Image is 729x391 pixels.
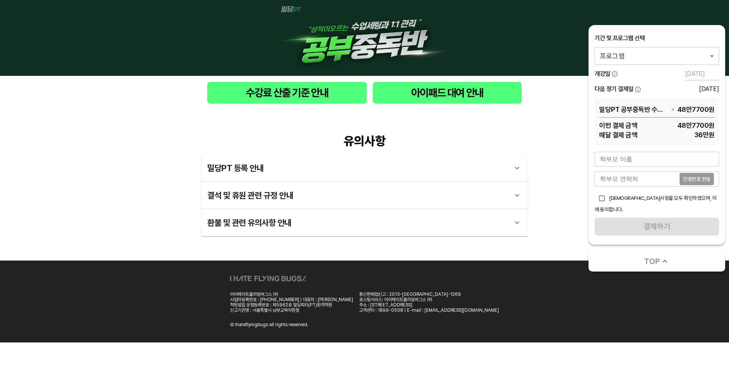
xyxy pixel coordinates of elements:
span: 수강료 산출 기준 안내 [213,85,361,100]
div: 유의사항 [201,134,528,148]
span: 48만7700 원 [637,121,715,130]
div: 환불 및 관련 유의사항 안내 [207,214,508,232]
div: 프로그램 [595,47,719,64]
div: 결석 및 휴원 관련 규정 안내 [201,182,528,209]
span: 36만 원 [637,130,715,140]
div: 학원설립 운영등록번호 : 제5962호 밀당피티(PT)원격학원 [230,302,353,308]
div: Ⓒ ihateflyingbugs all rights reserved. [230,322,308,327]
button: TOP [589,251,725,272]
span: 밀당PT 공부중독반 수학 고등 압축반 1개월 [599,105,668,114]
div: 아이헤이트플라잉버그스 ㈜ [230,292,353,297]
span: TOP [644,256,660,267]
div: 결석 및 휴원 관련 규정 안내 [207,186,508,204]
div: 통신판매업신고 : 2013-[GEOGRAPHIC_DATA]-1269 [359,292,499,297]
div: 기간 및 프로그램 선택 [595,34,719,42]
div: 환불 및 관련 유의사항 안내 [201,209,528,236]
img: ihateflyingbugs [230,276,306,281]
input: 학부모 이름을 입력해주세요 [595,152,719,167]
button: 수강료 산출 기준 안내 [207,82,367,104]
span: 매달 결제 금액 [599,130,637,140]
div: 신고기관명 : 서울특별시 남부교육지원청 [230,308,353,313]
input: 학부모 연락처를 입력해주세요 [595,171,680,187]
span: 이번 결제 금액 [599,121,637,130]
span: 다음 정기 결제일 [595,85,633,93]
div: 주소 : [STREET_ADDRESS] [359,302,499,308]
span: 48만7700 원 [677,105,715,114]
span: 개강일 [595,70,610,78]
span: [DEMOGRAPHIC_DATA]사항을 모두 확인하였으며, 이에 동의합니다. [595,195,717,212]
button: 아이패드 대여 안내 [373,82,522,104]
img: 1 [273,6,456,70]
div: 사업자등록번호 : [PHONE_NUMBER] | 대표자 : [PERSON_NAME] [230,297,353,302]
span: 아이패드 대여 안내 [379,85,516,100]
div: 밀당PT 등록 안내 [207,159,508,177]
div: 호스팅서비스: 아이헤이트플라잉버그스 ㈜ [359,297,499,302]
div: 밀당PT 등록 안내 [201,154,528,182]
div: [DATE] [699,85,719,93]
div: 고객센터 : 1899-0508 | E-mail : [EMAIL_ADDRESS][DOMAIN_NAME] [359,308,499,313]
